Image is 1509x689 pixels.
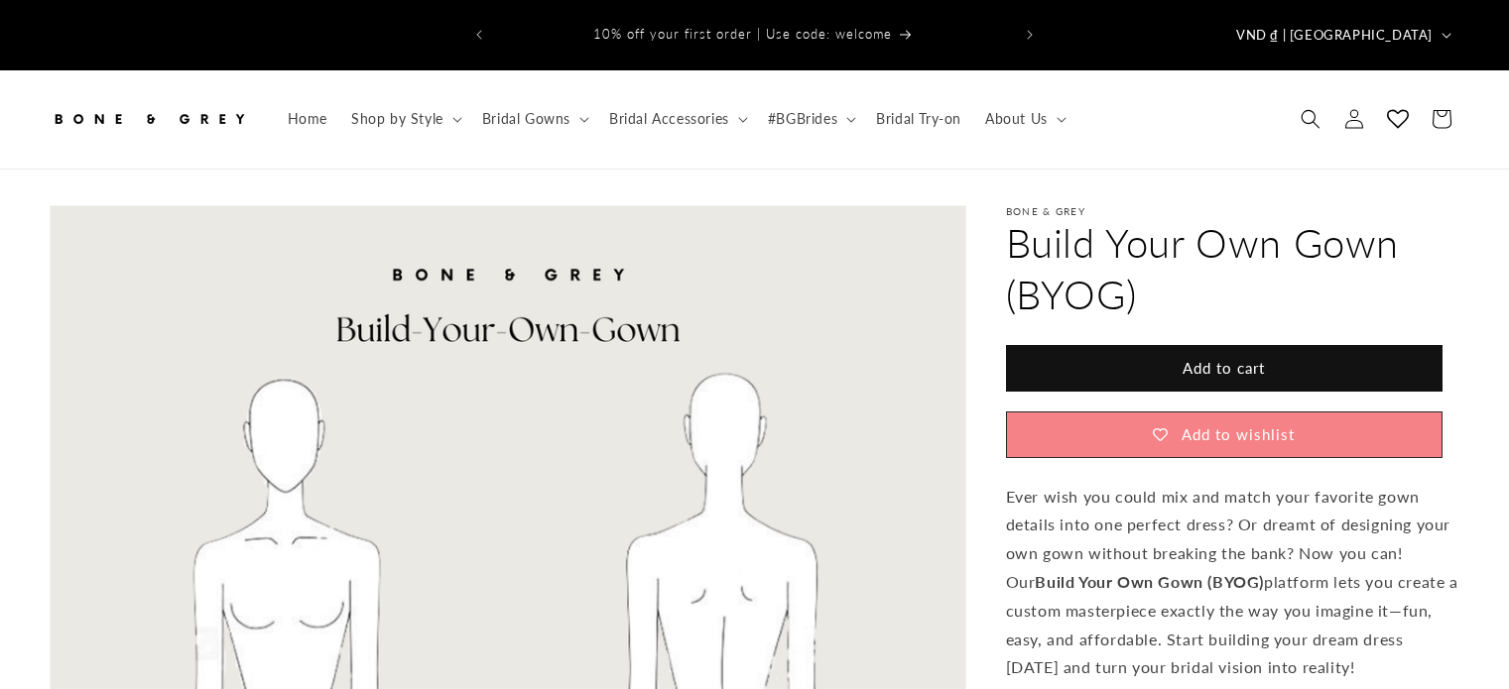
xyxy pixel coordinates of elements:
summary: Bridal Gowns [470,98,597,140]
button: Add to cart [1006,345,1443,392]
a: Bone and Grey Bridal [43,90,256,149]
strong: Build Your Own Gown (BYOG) [1035,572,1264,591]
span: 10% off your first order | Use code: welcome [593,26,892,42]
summary: Shop by Style [339,98,470,140]
span: Home [288,110,327,128]
summary: #BGBrides [756,98,864,140]
span: Bridal Try-on [876,110,961,128]
summary: Search [1289,97,1332,141]
summary: About Us [973,98,1074,140]
span: Bridal Accessories [609,110,729,128]
span: #BGBrides [768,110,837,128]
p: Ever wish you could mix and match your favorite gown details into one perfect dress? Or dreamt of... [1006,483,1459,683]
img: Bone and Grey Bridal [50,97,248,141]
p: Bone & Grey [1006,205,1459,217]
button: Next announcement [1008,16,1052,54]
button: Add to wishlist [1006,411,1443,458]
h1: Build Your Own Gown (BYOG) [1006,217,1459,320]
span: VND ₫ | [GEOGRAPHIC_DATA] [1236,26,1433,46]
summary: Bridal Accessories [597,98,756,140]
button: Previous announcement [457,16,501,54]
span: Shop by Style [351,110,443,128]
span: Bridal Gowns [482,110,570,128]
a: Bridal Try-on [864,98,973,140]
button: VND ₫ | [GEOGRAPHIC_DATA] [1224,16,1459,54]
span: About Us [985,110,1048,128]
a: Home [276,98,339,140]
